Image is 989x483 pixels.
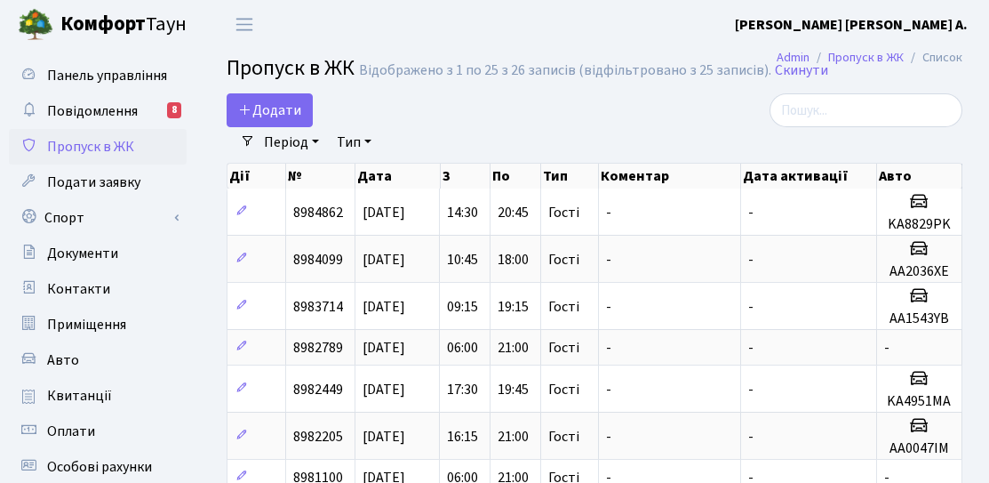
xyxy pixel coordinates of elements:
[548,205,579,220] span: Гості
[884,263,954,280] h5: АА2036ХЕ
[828,48,904,67] a: Пропуск в ЖК
[286,164,355,189] th: №
[47,173,140,192] span: Подати заявку
[227,52,355,84] span: Пропуск в ЖК
[355,164,441,189] th: Дата
[9,58,187,93] a: Панель управління
[606,427,611,447] span: -
[9,129,187,165] a: Пропуск в ЖК
[447,250,478,270] span: 10:45
[47,315,126,334] span: Приміщення
[498,380,529,399] span: 19:45
[363,203,405,222] span: [DATE]
[227,93,313,127] a: Додати
[9,342,187,378] a: Авто
[363,250,405,270] span: [DATE]
[47,137,134,157] span: Пропуск в ЖК
[770,93,962,127] input: Пошук...
[47,101,138,121] span: Повідомлення
[441,164,491,189] th: З
[447,338,478,358] span: 06:00
[884,393,954,410] h5: KA4951MA
[748,380,754,399] span: -
[9,93,187,129] a: Повідомлення8
[60,10,146,38] b: Комфорт
[904,48,962,68] li: Список
[741,164,877,189] th: Дата активації
[884,310,954,327] h5: AA1543YB
[735,14,968,36] a: [PERSON_NAME] [PERSON_NAME] А.
[877,164,962,189] th: Авто
[9,271,187,307] a: Контакти
[47,244,118,263] span: Документи
[884,216,954,233] h5: KA8829PK
[359,62,771,79] div: Відображено з 1 по 25 з 26 записів (відфільтровано з 25 записів).
[748,250,754,270] span: -
[599,164,741,189] th: Коментар
[363,297,405,317] span: [DATE]
[330,127,379,157] a: Тип
[548,382,579,397] span: Гості
[606,203,611,222] span: -
[748,338,754,358] span: -
[748,297,754,317] span: -
[548,341,579,355] span: Гості
[606,338,611,358] span: -
[9,236,187,271] a: Документи
[447,203,478,222] span: 14:30
[47,279,110,299] span: Контакти
[884,338,889,358] span: -
[363,380,405,399] span: [DATE]
[47,386,112,406] span: Квитанції
[775,62,828,79] a: Скинути
[548,253,579,267] span: Гості
[363,427,405,447] span: [DATE]
[47,66,167,85] span: Панель управління
[293,380,343,399] span: 8982449
[293,338,343,358] span: 8982789
[884,440,954,457] h5: AA0047IM
[293,203,343,222] span: 8984862
[735,15,968,35] b: [PERSON_NAME] [PERSON_NAME] А.
[47,457,152,477] span: Особові рахунки
[47,422,95,441] span: Оплати
[293,250,343,270] span: 8984099
[498,203,529,222] span: 20:45
[491,164,541,189] th: По
[9,165,187,200] a: Подати заявку
[548,300,579,314] span: Гості
[257,127,326,157] a: Період
[363,338,405,358] span: [DATE]
[9,378,187,414] a: Квитанції
[548,430,579,444] span: Гості
[293,297,343,317] span: 8983714
[498,250,529,270] span: 18:00
[606,250,611,270] span: -
[167,102,181,118] div: 8
[498,427,529,447] span: 21:00
[748,203,754,222] span: -
[606,297,611,317] span: -
[447,380,478,399] span: 17:30
[227,164,286,189] th: Дії
[9,200,187,236] a: Спорт
[750,39,989,76] nav: breadcrumb
[47,350,79,370] span: Авто
[9,414,187,449] a: Оплати
[447,427,478,447] span: 16:15
[498,297,529,317] span: 19:15
[777,48,810,67] a: Admin
[222,10,267,39] button: Переключити навігацію
[9,307,187,342] a: Приміщення
[541,164,598,189] th: Тип
[18,7,53,43] img: logo.png
[238,101,301,120] span: Додати
[447,297,478,317] span: 09:15
[293,427,343,447] span: 8982205
[60,10,187,40] span: Таун
[498,338,529,358] span: 21:00
[606,380,611,399] span: -
[748,427,754,447] span: -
